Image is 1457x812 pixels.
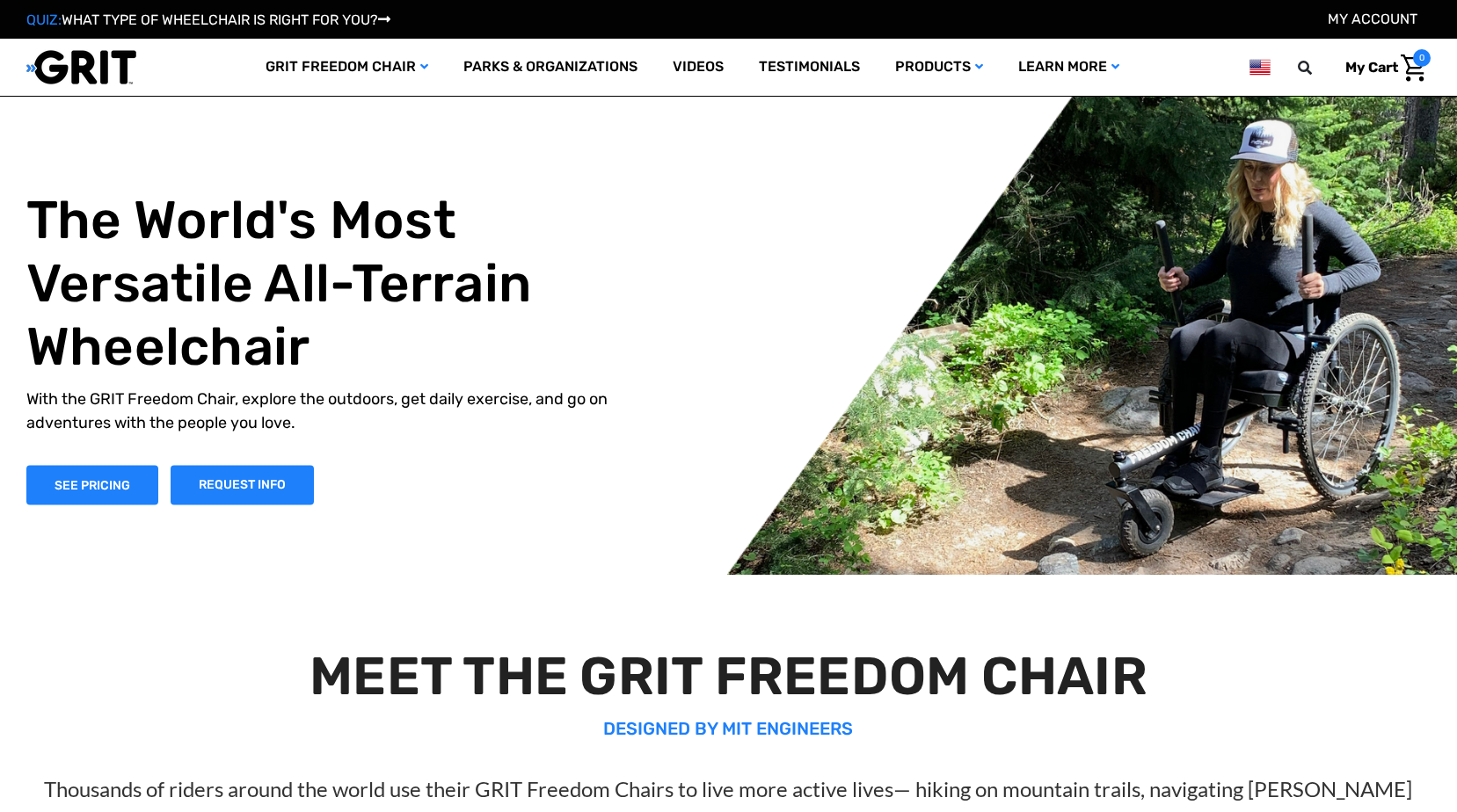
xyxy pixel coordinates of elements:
a: Testimonials [741,39,878,96]
input: Search [1306,49,1332,86]
a: Parks & Organizations [446,39,655,96]
a: QUIZ:WHAT TYPE OF WHEELCHAIR IS RIGHT FOR YOU? [26,11,390,28]
h2: MEET THE GRIT FREEDOM CHAIR [36,645,1420,708]
span: My Cart [1345,59,1398,76]
a: Account [1328,11,1417,27]
p: With the GRIT Freedom Chair, explore the outdoors, get daily exercise, and go on adventures with ... [26,388,647,435]
span: QUIZ: [26,11,62,28]
a: Videos [655,39,741,96]
a: Slide number 1, Request Information [171,465,314,504]
a: Cart with 0 items [1332,49,1431,86]
a: Learn More [1001,39,1137,96]
img: GRIT All-Terrain Wheelchair and Mobility Equipment [26,49,136,85]
a: GRIT Freedom Chair [248,39,446,96]
img: us.png [1249,56,1271,78]
a: Products [878,39,1001,96]
h1: The World's Most Versatile All-Terrain Wheelchair [26,189,647,379]
p: DESIGNED BY MIT ENGINEERS [36,715,1420,742]
a: Shop Now [26,465,158,504]
span: 0 [1413,49,1431,67]
img: Cart [1401,54,1426,82]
